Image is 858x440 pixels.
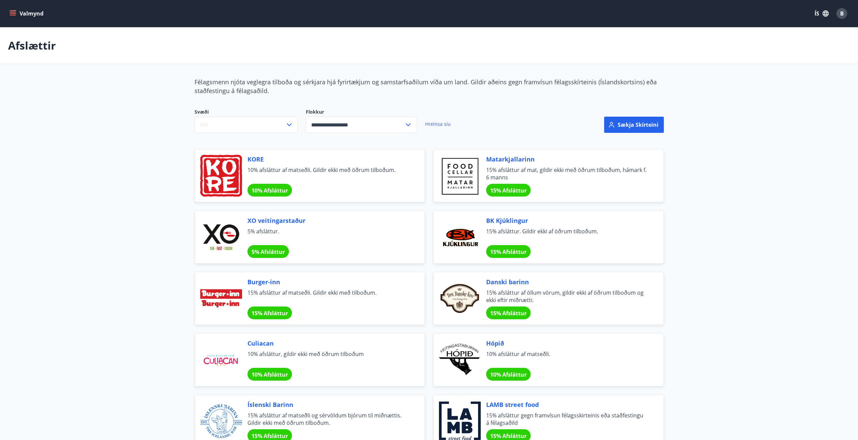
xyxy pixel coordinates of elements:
[247,155,409,164] span: KORE
[486,339,647,348] span: Hópið
[252,187,288,194] span: 10% Afsláttur
[425,117,451,131] a: Hreinsa síu
[247,350,409,365] span: 10% afsláttur, gildir ekki með öðrum tilboðum
[811,7,832,20] button: ÍS
[247,166,409,181] span: 10% afsláttur af matseðli. Gildir ekki með öðrum tilboðum.
[195,117,298,133] button: Allt
[486,289,647,304] span: 15% afsláttur af öllum vörum, gildir ekki af öðrum tilboðum og ekki eftir miðnætti.
[252,248,285,256] span: 5% Afsláttur
[8,38,56,53] p: Afslættir
[486,400,647,409] span: LAMB street food
[490,310,527,317] span: 15% Afsláttur
[306,109,417,115] label: Flokkur
[247,412,409,427] span: 15% afsláttur af matseðli og sérvöldum bjórum til miðnættis. Gildir ekki með öðrum tilboðum.
[490,371,527,378] span: 10% Afsláttur
[486,412,647,427] span: 15% afsláttur gegn framvísun félagsskirteinis eða staðfestingu á félagsaðild
[247,289,409,304] span: 15% afsláttur af matseðli. Gildir ekki með tilboðum.
[247,228,409,242] span: 5% afsláttur.
[247,339,409,348] span: Culiacan
[490,187,527,194] span: 15% Afsláttur
[486,228,647,242] span: 15% afsláttur. Gildir ekki af öðrum tilboðum.
[247,216,409,225] span: XO veitingarstaður
[252,432,288,440] span: 15% Afsláttur
[195,109,298,117] span: Svæði
[200,121,208,128] span: Allt
[252,310,288,317] span: 15% Afsláttur
[252,371,288,378] span: 10% Afsláttur
[604,117,664,133] button: Sækja skírteini
[8,7,46,20] button: menu
[247,277,409,286] span: Burger-inn
[195,78,657,95] span: Félagsmenn njóta veglegra tilboða og sérkjara hjá fyrirtækjum og samstarfsaðilum víða um land. Gi...
[247,400,409,409] span: Íslenski Barinn
[486,350,647,365] span: 10% afsláttur af matseðli.
[490,432,527,440] span: 15% Afsláttur
[486,166,647,181] span: 15% afsláttur af mat, gildir ekki með öðrum tilboðum, hámark f. 6 manns
[834,5,850,22] button: B
[486,216,647,225] span: BK Kjúklingur
[486,277,647,286] span: Danski barinn
[840,10,844,17] span: B
[486,155,647,164] span: Matarkjallarinn
[490,248,527,256] span: 15% Afsláttur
